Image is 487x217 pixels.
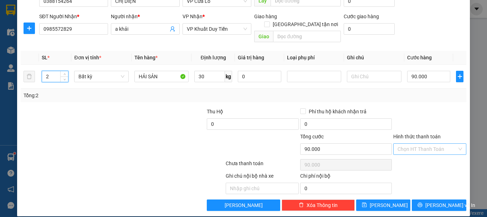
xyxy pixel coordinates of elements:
span: plus [456,74,463,79]
th: Loại phụ phí [284,51,344,65]
span: [GEOGRAPHIC_DATA] tận nơi [270,20,341,28]
input: Cước giao hàng [344,23,395,35]
input: Dọc đường [273,31,341,42]
b: GỬI : VP Cửa Lò [9,52,79,64]
span: printer [417,202,422,208]
span: [PERSON_NAME] [225,201,263,209]
span: Giao hàng [254,14,277,19]
span: down [62,77,67,82]
span: [PERSON_NAME] [370,201,408,209]
span: [PERSON_NAME] và In [425,201,475,209]
span: Tên hàng [134,55,158,60]
span: Giao [254,31,273,42]
input: VD: Bàn, Ghế [134,71,189,82]
button: plus [456,71,463,82]
span: save [362,202,367,208]
li: Hotline: 02386655777, 02462925925, 0944789456 [67,26,298,35]
span: Thu Hộ [207,109,223,114]
div: Chi phí nội bộ [300,172,392,183]
span: kg [225,71,232,82]
div: Tổng: 2 [24,92,189,99]
button: save[PERSON_NAME] [356,199,411,211]
span: Giá trị hàng [238,55,264,60]
button: plus [24,23,35,34]
input: Ghi Chú [347,71,401,82]
input: Nhập ghi chú [226,183,299,194]
span: delete [299,202,304,208]
span: user-add [170,26,175,32]
div: Chưa thanh toán [225,159,299,172]
div: Người nhận [111,13,180,20]
span: Increase Value [60,71,68,77]
button: printer[PERSON_NAME] và In [412,199,466,211]
span: Decrease Value [60,77,68,82]
span: plus [24,25,35,31]
span: SL [42,55,47,60]
span: Xóa Thông tin [307,201,338,209]
span: up [62,72,67,77]
label: Hình thức thanh toán [393,134,441,139]
span: VP Nhận [183,14,203,19]
th: Ghi chú [344,51,404,65]
label: Cước giao hàng [344,14,379,19]
button: deleteXóa Thông tin [282,199,355,211]
span: Định lượng [201,55,226,60]
button: [PERSON_NAME] [207,199,280,211]
span: Đơn vị tính [74,55,101,60]
li: [PERSON_NAME], [PERSON_NAME] [67,18,298,26]
span: Bất kỳ [78,71,124,82]
img: logo.jpg [9,9,45,45]
span: VP Khuất Duy Tiến [187,24,247,34]
span: Phí thu hộ khách nhận trả [306,108,369,115]
div: Ghi chú nội bộ nhà xe [226,172,299,183]
input: 0 [238,71,281,82]
span: Cước hàng [407,55,432,60]
button: delete [24,71,35,82]
span: Tổng cước [300,134,324,139]
div: SĐT Người Nhận [39,13,108,20]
